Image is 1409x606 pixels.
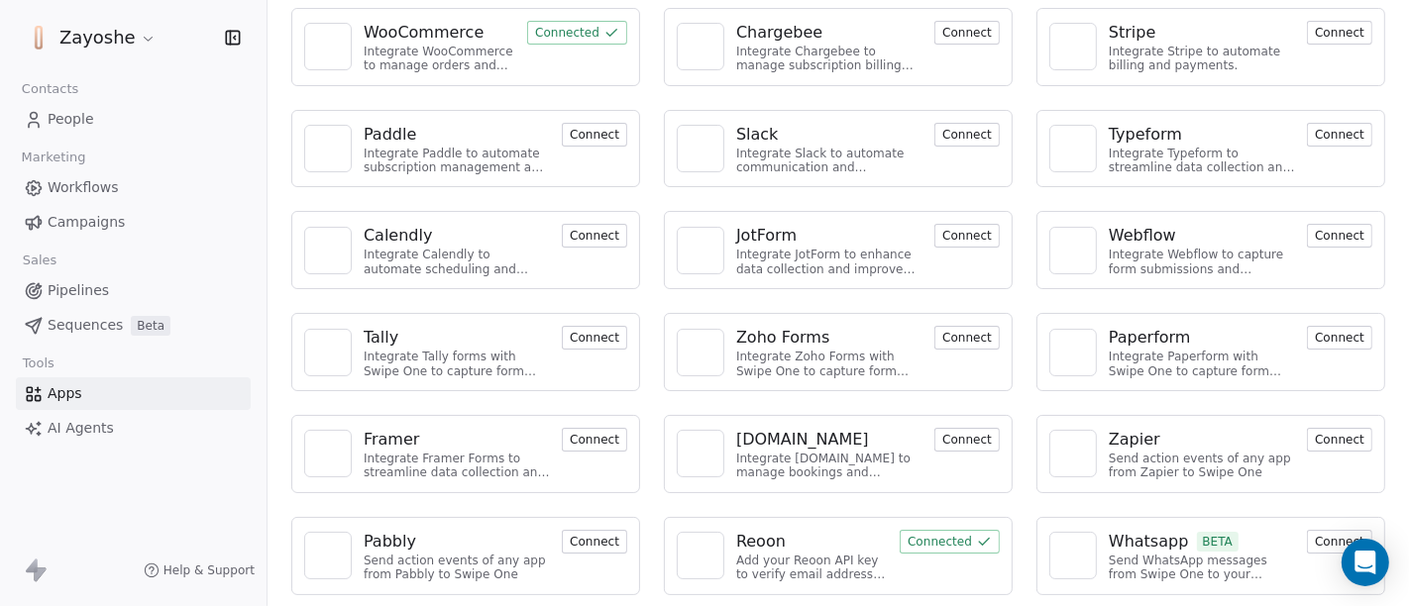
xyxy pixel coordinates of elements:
a: NA [677,329,724,376]
a: Connect [1307,23,1372,42]
button: Connect [934,123,1000,147]
div: Open Intercom Messenger [1342,539,1389,586]
a: NA [677,23,724,70]
img: NA [313,439,343,468]
a: Campaigns [16,206,251,239]
span: Beta [131,316,170,336]
a: Connect [934,23,1000,42]
div: Integrate Stripe to automate billing and payments. [1109,45,1295,73]
div: Zapier [1109,428,1160,452]
img: NA [1058,541,1088,570]
a: Connected [900,532,1000,551]
a: Zapier [1109,428,1295,452]
span: People [48,109,94,130]
a: Workflows [16,171,251,204]
a: Connect [1307,125,1372,144]
a: NA [1049,329,1097,376]
a: Connect [562,125,627,144]
div: Stripe [1109,21,1155,45]
div: Reoon [736,530,786,554]
button: Connect [934,326,1000,350]
button: Connect [562,326,627,350]
div: Integrate Chargebee to manage subscription billing and customer data. [736,45,922,73]
a: NA [304,532,352,579]
div: Integrate Zoho Forms with Swipe One to capture form submissions. [736,350,922,378]
img: NA [313,338,343,367]
img: NA [313,236,343,265]
a: Apps [16,377,251,410]
div: Integrate WooCommerce to manage orders and customer data [364,45,515,73]
img: NA [686,439,715,468]
img: NA [686,134,715,163]
div: JotForm [736,224,797,248]
div: Integrate Calendly to automate scheduling and event management. [364,248,550,276]
span: Sequences [48,315,123,336]
div: Add your Reoon API key to verify email address and reduce bounces [736,554,888,582]
button: Connect [934,21,1000,45]
div: WooCommerce [364,21,484,45]
a: Webflow [1109,224,1295,248]
span: Marketing [13,143,94,172]
a: Reoon [736,530,888,554]
a: Typeform [1109,123,1295,147]
a: WooCommerce [364,21,515,45]
div: Slack [736,123,778,147]
div: Calendly [364,224,432,248]
img: NA [686,338,715,367]
button: Connect [1307,123,1372,147]
a: Paperform [1109,326,1295,350]
a: Tally [364,326,550,350]
a: NA [304,430,352,477]
a: Connect [1307,430,1372,449]
span: Workflows [48,177,119,198]
img: NA [313,32,343,61]
a: Slack [736,123,922,147]
a: NA [304,23,352,70]
img: NA [1058,338,1088,367]
img: NA [1058,236,1088,265]
span: Pipelines [48,280,109,301]
span: Apps [48,383,82,404]
a: Pipelines [16,274,251,307]
a: NA [677,532,724,579]
a: NA [304,125,352,172]
a: AI Agents [16,412,251,445]
div: Send action events of any app from Zapier to Swipe One [1109,452,1295,480]
div: Send action events of any app from Pabbly to Swipe One [364,554,550,582]
div: Whatsapp [1109,530,1189,554]
a: Calendly [364,224,550,248]
img: NA [686,32,715,61]
a: NA [1049,23,1097,70]
span: Tools [14,349,62,378]
span: Sales [14,246,65,275]
a: Connect [934,430,1000,449]
a: NA [1049,430,1097,477]
div: Tally [364,326,398,350]
span: Zayoshe [59,25,136,50]
button: Connect [1307,224,1372,248]
a: Connect [1307,328,1372,347]
div: Typeform [1109,123,1182,147]
a: NA [677,227,724,274]
a: NA [1049,532,1097,579]
div: Integrate Framer Forms to streamline data collection and customer engagement. [364,452,550,480]
div: Integrate Typeform to streamline data collection and customer engagement. [1109,147,1295,175]
div: Paddle [364,123,416,147]
a: NA [677,430,724,477]
div: Integrate Webflow to capture form submissions and automate customer engagement. [1109,248,1295,276]
a: NA [677,125,724,172]
div: Send WhatsApp messages from Swipe One to your customers [1109,554,1295,582]
a: NA [1049,125,1097,172]
a: Help & Support [144,562,255,578]
button: Connect [562,224,627,248]
a: Chargebee [736,21,922,45]
img: zayoshe_logo@2x-300x51-1.png [28,26,52,50]
a: Paddle [364,123,550,147]
button: Connect [934,224,1000,248]
a: Connect [934,125,1000,144]
a: [DOMAIN_NAME] [736,428,922,452]
a: SequencesBeta [16,309,251,342]
a: Framer [364,428,550,452]
a: Stripe [1109,21,1295,45]
span: BETA [1197,532,1240,552]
